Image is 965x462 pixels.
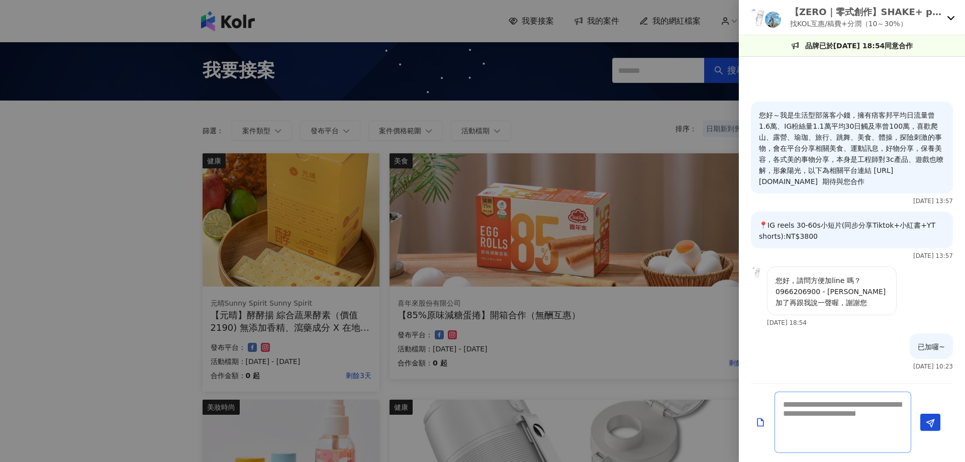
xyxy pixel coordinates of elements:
[776,275,888,308] p: 您好，請問方便加line 嗎？ 0966206900 - [PERSON_NAME] 加了再跟我說一聲喔，謝謝您
[920,414,940,431] button: Send
[913,363,953,370] p: [DATE] 10:23
[918,341,945,352] p: 已加囉~
[913,252,953,259] p: [DATE] 13:57
[805,40,913,51] p: 品牌已於[DATE] 18:54同意合作
[755,414,765,431] button: Add a file
[790,6,943,18] p: 【ZERO｜零式創作】SHAKE+ pro 健康搖搖果昔杯｜全台唯一四季全天候隨行杯果汁機，讓您使用快樂每一天！
[913,198,953,205] p: [DATE] 13:57
[759,110,945,187] p: 您好～我是生活型部落客小錢，擁有痞客邦平均日流量曾1.6萬、IG粉絲量1.1萬平均30日觸及率曾100萬，喜歡爬山、露營、瑜珈、旅行、跳舞、美食、體操，探險刺激的事物，會在平台分享相關美食、運動...
[759,220,945,242] p: 📍IG reels 30-60s小短片(同步分享Tiktok+小紅書+YT shorts):NT$3800
[749,8,769,28] img: KOL Avatar
[790,18,943,29] p: 找KOL互惠/稿費+分潤（10～30%）
[751,266,763,279] img: KOL Avatar
[767,319,807,326] p: [DATE] 18:54
[765,12,781,28] img: KOL Avatar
